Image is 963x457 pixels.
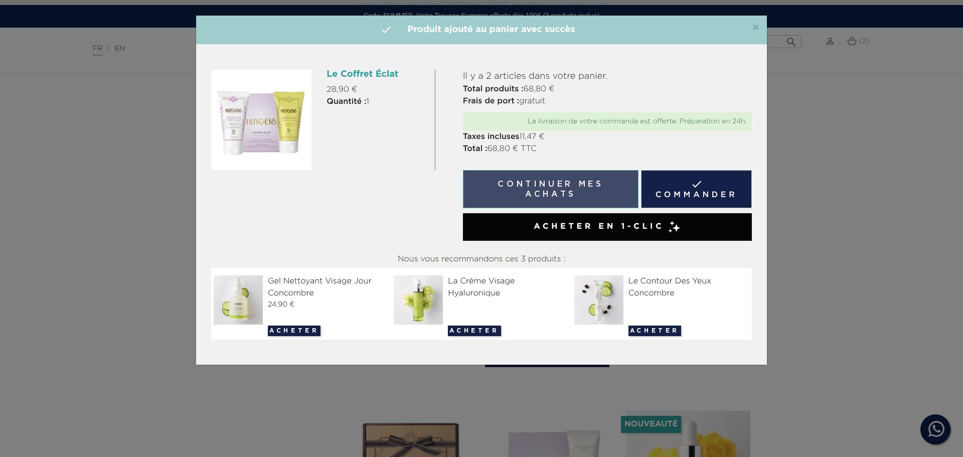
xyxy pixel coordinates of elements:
[214,299,389,310] div: 24,90 €
[463,143,752,155] p: 68,80 € TTC
[394,275,569,299] div: La Crème Visage Hyaluronique
[463,170,638,208] button: Continuer mes achats
[211,70,311,170] img: Le Coffret éclat
[463,85,524,93] strong: Total produits :
[628,326,681,336] button: Acheter
[574,275,627,325] img: Le Contour Des Yeux Concombre
[463,131,752,143] p: 11,47 €
[752,22,759,34] button: Close
[463,83,752,95] p: 68,80 €
[327,84,427,96] p: 28,90 €
[268,326,320,336] button: Acheter
[448,326,501,336] button: Acheter
[327,98,366,106] strong: Quantité :
[463,97,519,105] strong: Frais de port :
[574,275,749,299] div: Le Contour Des Yeux Concombre
[211,251,752,268] div: Nous vous recommandons ces 3 produits :
[463,70,752,83] p: Il y a 2 articles dans votre panier.
[463,95,752,107] p: gratuit
[327,70,427,80] h6: Le Coffret Éclat
[463,133,520,141] strong: Taxes incluses
[380,24,392,36] i: 
[214,275,267,325] img: Gel Nettoyant Visage Jour Concombre
[204,23,759,37] h4: Produit ajouté au panier avec succès
[214,275,389,299] div: Gel Nettoyant Visage Jour Concombre
[752,22,759,34] span: ×
[394,275,447,325] img: La Crème Visage Hyaluronique
[468,117,747,126] div: La livraison de votre commande est offerte. Préparation en 24h.
[327,96,427,108] p: 1
[641,170,752,208] a: Commander
[463,145,488,153] strong: Total :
